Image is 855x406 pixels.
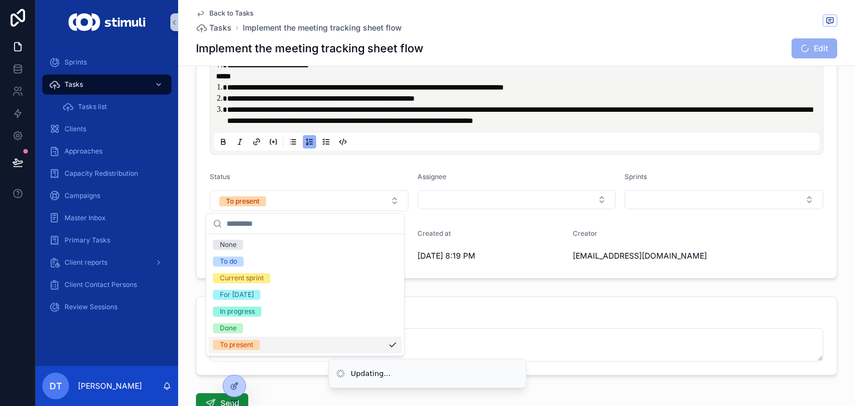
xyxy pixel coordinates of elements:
button: Select Button [210,190,409,211]
button: Select Button [625,190,823,209]
div: In progress [220,306,255,316]
div: For [DATE] [220,290,254,300]
h1: Implement the meeting tracking sheet flow [196,41,424,56]
span: Campaigns [65,191,100,200]
a: Capacity Redistribution [42,164,171,184]
div: To present [226,196,259,206]
a: Clients [42,119,171,139]
img: App logo [68,13,145,31]
a: Review Sessions [42,297,171,317]
span: DT [50,379,62,393]
a: Approaches [42,141,171,161]
span: Approaches [65,147,102,156]
span: Sprints [65,58,87,67]
a: Primary Tasks [42,230,171,250]
button: Select Button [417,190,616,209]
span: Tasks [65,80,83,89]
div: To present [220,340,253,350]
span: Review Sessions [65,303,117,311]
div: Current sprint [220,273,264,283]
span: Tasks [209,22,232,33]
span: Created at [417,229,451,237]
a: Back to Tasks [196,9,253,18]
span: Creator [573,229,597,237]
span: Status [210,172,230,181]
span: Primary Tasks [65,236,110,245]
a: Master Inbox [42,208,171,228]
div: scrollable content [36,44,178,331]
a: Tasks [196,22,232,33]
a: Tasks [42,75,171,95]
span: [EMAIL_ADDRESS][DOMAIN_NAME] [573,250,720,261]
div: None [220,240,237,250]
div: Updating... [351,368,391,379]
a: Client Contact Persons [42,275,171,295]
p: [PERSON_NAME] [78,380,142,392]
a: Implement the meeting tracking sheet flow [243,22,402,33]
a: Campaigns [42,186,171,206]
a: Sprints [42,52,171,72]
span: Client reports [65,258,107,267]
a: Client reports [42,252,171,273]
span: Capacity Redistribution [65,169,138,178]
span: Back to Tasks [209,9,253,18]
span: Sprints [625,172,647,181]
span: Clients [65,125,86,133]
a: Tasks list [56,97,171,117]
span: [DATE] 8:19 PM [417,250,564,261]
div: To do [220,256,237,266]
span: Client Contact Persons [65,280,137,289]
span: Master Inbox [65,214,106,222]
div: Suggestions [207,234,404,355]
div: Done [220,323,237,333]
span: Assignee [417,172,446,181]
span: Tasks list [78,102,107,111]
